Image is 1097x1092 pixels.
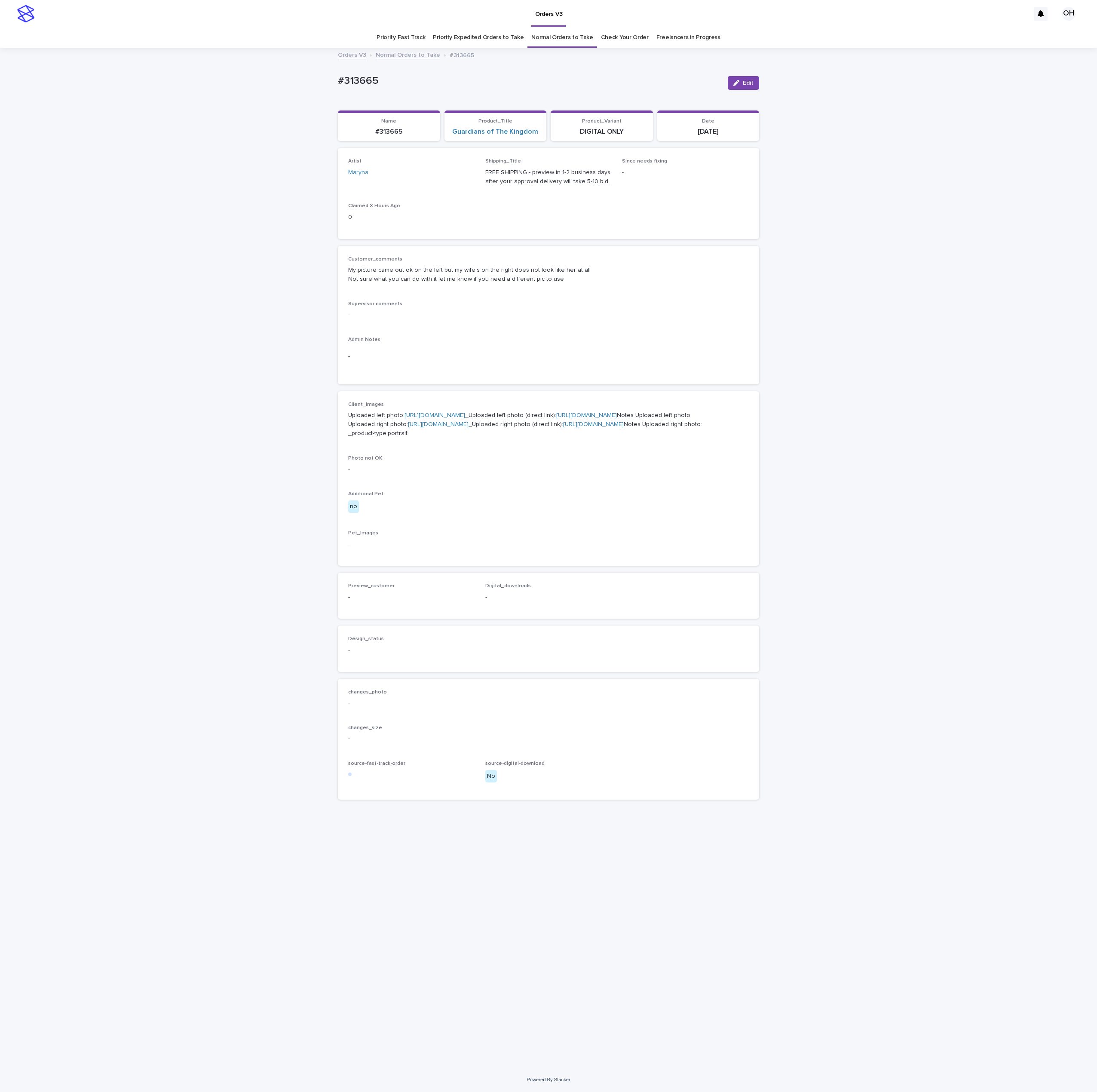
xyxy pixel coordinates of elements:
p: FREE SHIPPING - preview in 1-2 business days, after your approval delivery will take 5-10 b.d. [485,168,612,186]
a: Freelancers in Progress [656,28,720,48]
span: Digital_downloads [485,583,531,589]
p: #313665 [450,50,474,59]
span: Photo not OK [348,456,382,461]
span: source-fast-track-order [348,761,405,766]
p: #313665 [343,128,435,136]
span: Client_Images [348,402,384,407]
span: Additional Pet [348,491,383,497]
span: Customer_comments [348,257,402,262]
a: [URL][DOMAIN_NAME] [563,421,624,427]
div: No [485,770,497,782]
a: Check Your Order [601,28,649,48]
span: Edit [743,80,754,86]
p: - [348,734,749,743]
span: Product_Title [478,119,512,124]
span: Design_status [348,636,384,641]
a: [URL][DOMAIN_NAME] [408,421,469,427]
a: Priority Fast Track [377,28,425,48]
div: OH [1062,7,1076,21]
p: My picture came out ok on the left but my wife's on the right does not look like her at all Not s... [348,266,749,284]
span: Supervisor comments [348,301,402,307]
span: Pet_Images [348,531,378,536]
span: changes_size [348,725,382,730]
a: Priority Expedited Orders to Take [433,28,524,48]
a: Powered By Stacker [527,1077,570,1082]
a: Orders V3 [338,49,366,59]
p: DIGITAL ONLY [556,128,648,136]
a: Maryna [348,168,368,177]
span: Preview_customer [348,583,395,589]
span: Since needs fixing [622,159,667,164]
p: - [348,540,749,549]
span: changes_photo [348,690,387,695]
p: - [622,168,749,177]
p: - [348,310,749,319]
p: Uploaded left photo: _Uploaded left photo (direct link): Notes Uploaded left photo: Uploaded righ... [348,411,749,438]
p: [DATE] [662,128,754,136]
img: stacker-logo-s-only.png [17,5,34,22]
p: - [348,352,749,361]
span: Shipping_Title [485,159,521,164]
span: Artist [348,159,362,164]
span: Product_Variant [582,119,622,124]
p: - [348,593,475,602]
p: - [348,465,749,474]
a: [URL][DOMAIN_NAME] [404,412,465,418]
a: Normal Orders to Take [376,49,440,59]
p: - [348,646,475,655]
div: no [348,500,359,513]
span: Admin Notes [348,337,380,342]
span: Name [381,119,396,124]
span: Date [702,119,714,124]
a: Normal Orders to Take [531,28,593,48]
p: - [485,593,612,602]
p: #313665 [338,75,721,87]
span: source-digital-download [485,761,545,766]
p: 0 [348,213,475,222]
button: Edit [728,76,759,90]
p: - [348,699,749,708]
a: Guardians of The Kingdom [452,128,538,136]
a: [URL][DOMAIN_NAME] [556,412,617,418]
span: Claimed X Hours Ago [348,203,400,209]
